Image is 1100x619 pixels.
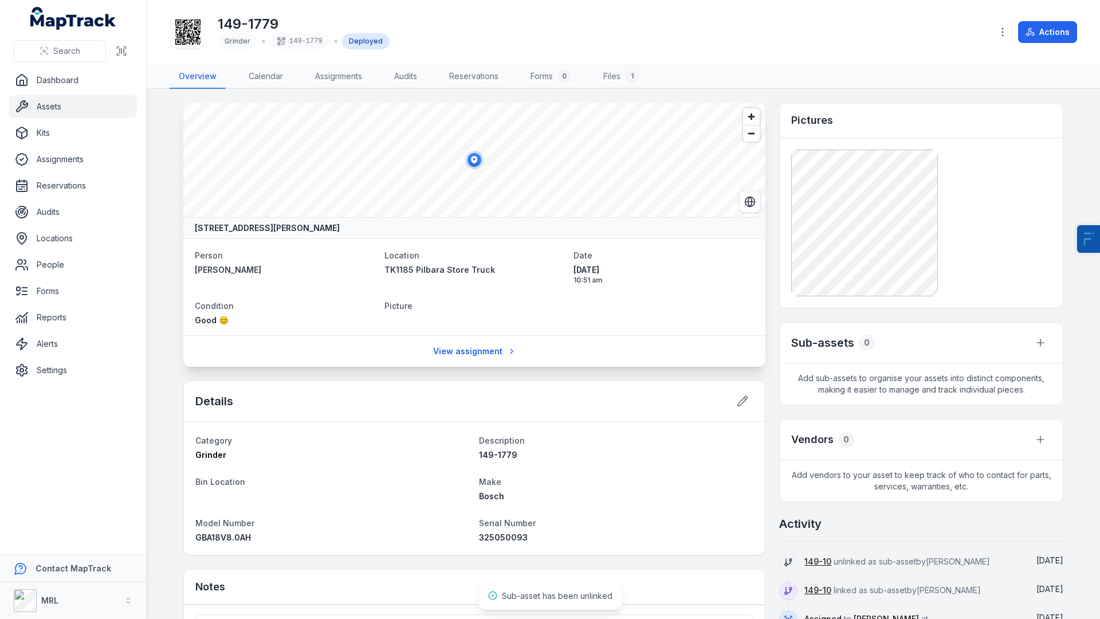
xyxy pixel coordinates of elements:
[9,69,137,92] a: Dashboard
[573,264,754,276] span: [DATE]
[306,65,371,89] a: Assignments
[195,393,233,409] h2: Details
[9,148,137,171] a: Assignments
[791,112,833,128] h3: Pictures
[743,125,760,142] button: Zoom out
[9,306,137,329] a: Reports
[791,335,854,351] h2: Sub-assets
[573,264,754,285] time: 07/09/2025, 10:51:50 am
[342,33,390,49] div: Deployed
[195,264,375,276] a: [PERSON_NAME]
[426,340,524,362] a: View assignment
[195,579,225,595] h3: Notes
[1036,555,1063,565] span: [DATE]
[195,222,340,234] strong: [STREET_ADDRESS][PERSON_NAME]
[195,250,223,260] span: Person
[838,432,854,448] div: 0
[804,556,831,567] a: 149-10
[195,518,254,528] span: Model Number
[625,69,639,83] div: 1
[9,174,137,197] a: Reservations
[41,596,58,605] strong: MRL
[195,315,229,325] span: Good 😊
[479,518,536,528] span: Serial Number
[195,532,251,542] span: GBA18V8.0AH
[195,301,234,311] span: Condition
[479,450,517,460] span: 149-1779
[195,450,226,460] span: Grinder
[479,436,525,445] span: Description
[780,363,1063,405] span: Add sub-assets to organise your assets into distinct components, making it easier to manage and t...
[1036,584,1063,594] time: 15/09/2025, 8:29:40 am
[225,37,250,45] span: Grinder
[440,65,508,89] a: Reservations
[183,103,765,217] canvas: Map
[859,335,875,351] div: 0
[195,477,245,487] span: Bin Location
[195,436,232,445] span: Category
[170,65,226,89] a: Overview
[36,563,111,573] strong: Contact MapTrack
[9,201,137,224] a: Audits
[9,253,137,276] a: People
[384,265,495,275] span: TK1185 Pilbara Store Truck
[9,359,137,382] a: Settings
[218,15,390,33] h1: 149-1779
[743,108,760,125] button: Zoom in
[804,585,831,596] a: 149-10
[1018,21,1077,43] button: Actions
[9,332,137,355] a: Alerts
[9,280,137,303] a: Forms
[9,122,137,144] a: Kits
[385,65,426,89] a: Audits
[53,45,80,57] span: Search
[239,65,292,89] a: Calendar
[384,264,565,276] a: TK1185 Pilbara Store Truck
[739,191,761,213] button: Switch to Satellite View
[791,432,834,448] h3: Vendors
[573,250,592,260] span: Date
[557,69,571,83] div: 0
[9,95,137,118] a: Assets
[804,585,981,595] span: linked as sub-asset by [PERSON_NAME]
[594,65,648,89] a: Files1
[14,40,106,62] button: Search
[779,516,822,532] h2: Activity
[1036,584,1063,594] span: [DATE]
[9,227,137,250] a: Locations
[270,33,329,49] div: 149-1779
[502,591,612,601] span: Sub-asset has been unlinked
[30,7,116,30] a: MapTrack
[479,477,501,487] span: Make
[384,301,412,311] span: Picture
[479,491,504,501] span: Bosch
[780,460,1063,502] span: Add vendors to your asset to keep track of who to contact for parts, services, warranties, etc.
[804,557,990,566] span: unlinked as sub-asset by [PERSON_NAME]
[479,532,528,542] span: 325050093
[573,276,754,285] span: 10:51 am
[1036,555,1063,565] time: 15/09/2025, 8:30:03 am
[521,65,580,89] a: Forms0
[384,250,419,260] span: Location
